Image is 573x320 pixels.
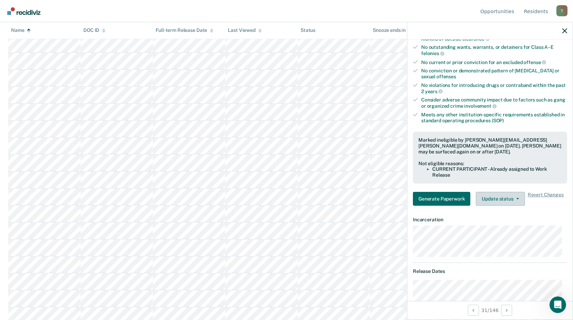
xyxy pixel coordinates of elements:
li: CURRENT PARTICIPANT - Already assigned to Work Release [432,166,562,178]
div: No outstanding wants, warrants, or detainers for Class A–E [421,44,567,56]
div: Name [11,28,30,34]
div: DOC ID [83,28,105,34]
div: Meets any other institution-specific requirements established in standard operating procedures [421,112,567,124]
div: Consider adverse community impact due to factors such as gang or organized crime [421,97,567,109]
span: years [425,89,443,94]
div: No current or prior conviction for an excluded [421,59,567,65]
button: Generate Paperwork [413,192,470,206]
iframe: Intercom live chat [549,296,566,313]
button: Update status [476,192,525,206]
span: Revert Changes [528,192,564,206]
button: Profile dropdown button [556,5,567,16]
div: No violations for introducing drugs or contraband within the past 2 [421,82,567,94]
button: Next Opportunity [501,305,512,316]
div: T [556,5,567,16]
span: felonies [421,51,444,56]
div: Last Viewed [228,28,261,34]
dt: Incarceration [413,217,567,223]
img: Recidiviz [7,7,40,15]
div: Full-term Release Date [156,28,213,34]
div: Snooze ends in [373,28,412,34]
span: clearance [462,36,490,42]
dt: Release Dates [413,268,567,274]
span: offense [524,60,546,65]
button: Previous Opportunity [468,305,479,316]
div: 31 / 146 [407,301,573,319]
div: Status [301,28,315,34]
span: involvement [464,103,496,109]
div: Marked ineligible by [PERSON_NAME][EMAIL_ADDRESS][PERSON_NAME][DOMAIN_NAME] on [DATE]. [PERSON_NA... [418,137,562,154]
div: Not eligible reasons: [418,161,562,167]
div: No conviction or demonstrated pattern of [MEDICAL_DATA] or sexual [421,68,567,80]
span: (SOP) [492,118,504,123]
span: offenses [436,74,456,79]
